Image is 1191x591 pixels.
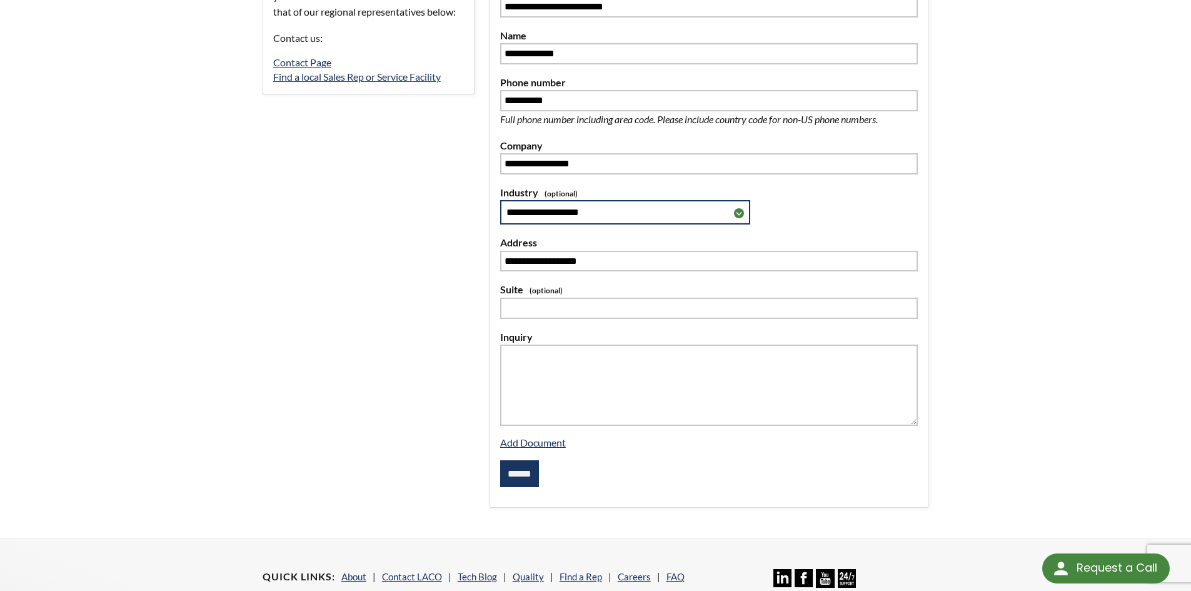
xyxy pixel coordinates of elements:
[273,30,464,46] p: Contact us:
[500,28,918,44] label: Name
[500,74,918,91] label: Phone number
[513,571,544,582] a: Quality
[500,138,918,154] label: Company
[1042,553,1170,583] div: Request a Call
[838,578,856,590] a: 24/7 Support
[341,571,366,582] a: About
[1077,553,1157,582] div: Request a Call
[273,56,331,68] a: Contact Page
[382,571,442,582] a: Contact LACO
[500,184,918,201] label: Industry
[838,569,856,587] img: 24/7 Support Icon
[618,571,651,582] a: Careers
[500,281,918,298] label: Suite
[1051,558,1071,578] img: round button
[666,571,685,582] a: FAQ
[273,71,441,83] a: Find a local Sales Rep or Service Facility
[500,329,918,345] label: Inquiry
[560,571,602,582] a: Find a Rep
[500,235,918,251] label: Address
[263,570,335,583] h4: Quick Links
[500,111,918,128] p: Full phone number including area code. Please include country code for non-US phone numbers.
[458,571,497,582] a: Tech Blog
[500,437,566,448] a: Add Document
